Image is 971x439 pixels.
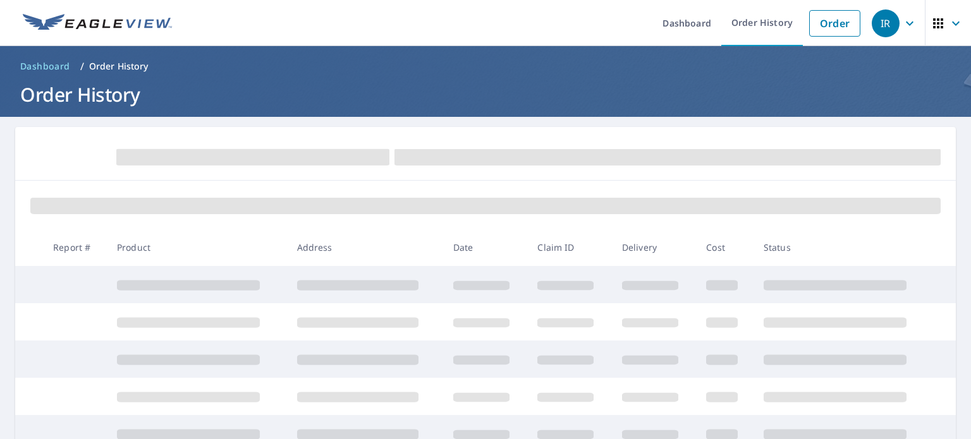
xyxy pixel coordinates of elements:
span: Dashboard [20,60,70,73]
th: Date [443,229,527,266]
th: Report # [43,229,107,266]
th: Cost [696,229,754,266]
nav: breadcrumb [15,56,956,76]
th: Delivery [612,229,696,266]
th: Claim ID [527,229,611,266]
li: / [80,59,84,74]
img: EV Logo [23,14,172,33]
p: Order History [89,60,149,73]
div: IR [872,9,900,37]
th: Product [107,229,287,266]
th: Status [754,229,934,266]
h1: Order History [15,81,956,107]
a: Dashboard [15,56,75,76]
a: Order [809,10,860,37]
th: Address [287,229,443,266]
